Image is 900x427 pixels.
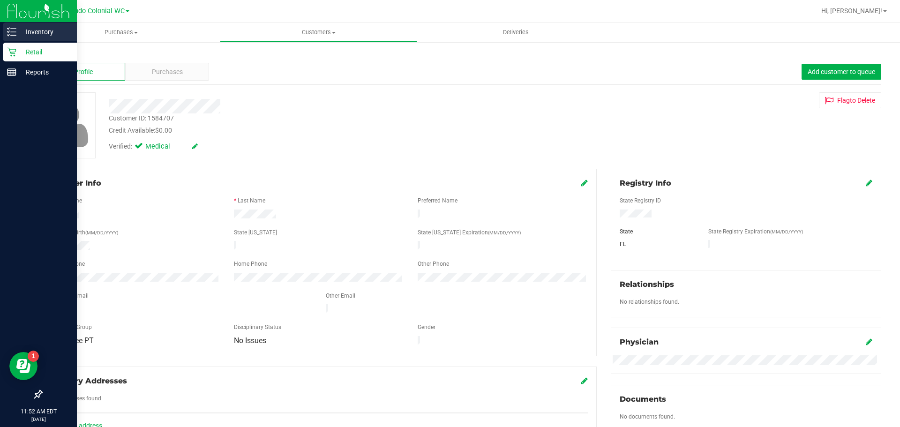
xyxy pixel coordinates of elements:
span: Registry Info [620,179,671,187]
label: State Registry ID [620,196,661,205]
span: (MM/DD/YYYY) [85,230,118,235]
span: No Issues [234,336,266,345]
inline-svg: Retail [7,47,16,57]
span: Customers [220,28,417,37]
span: Medical [145,142,183,152]
button: Flagto Delete [819,92,881,108]
div: Verified: [109,142,198,152]
p: [DATE] [4,416,73,423]
inline-svg: Reports [7,67,16,77]
label: Disciplinary Status [234,323,281,331]
span: $0.00 [155,127,172,134]
label: Preferred Name [418,196,457,205]
inline-svg: Inventory [7,27,16,37]
label: State [US_STATE] [234,228,277,237]
label: Date of Birth [54,228,118,237]
span: Add customer to queue [808,68,875,75]
iframe: Resource center unread badge [28,351,39,362]
span: (MM/DD/YYYY) [770,229,803,234]
span: Physician [620,337,659,346]
p: Reports [16,67,73,78]
p: 11:52 AM EDT [4,407,73,416]
label: Home Phone [234,260,267,268]
label: Last Name [238,196,265,205]
div: State [613,227,702,236]
span: Delivery Addresses [50,376,127,385]
div: FL [613,240,702,248]
label: State [US_STATE] Expiration [418,228,521,237]
button: Add customer to queue [802,64,881,80]
span: Deliveries [490,28,541,37]
p: Retail [16,46,73,58]
label: Other Email [326,292,355,300]
span: Relationships [620,280,674,289]
a: Purchases [22,22,220,42]
div: Credit Available: [109,126,522,135]
iframe: Resource center [9,352,37,380]
span: Orlando Colonial WC [62,7,125,15]
span: Documents [620,395,666,404]
label: Gender [418,323,435,331]
span: Purchases [22,28,220,37]
label: Other Phone [418,260,449,268]
label: State Registry Expiration [708,227,803,236]
span: Profile [74,67,93,77]
p: Inventory [16,26,73,37]
a: Deliveries [417,22,615,42]
span: No documents found. [620,413,675,420]
span: Hi, [PERSON_NAME]! [821,7,882,15]
a: Customers [220,22,417,42]
label: No relationships found. [620,298,679,306]
span: (MM/DD/YYYY) [488,230,521,235]
span: Purchases [152,67,183,77]
div: Customer ID: 1584707 [109,113,174,123]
